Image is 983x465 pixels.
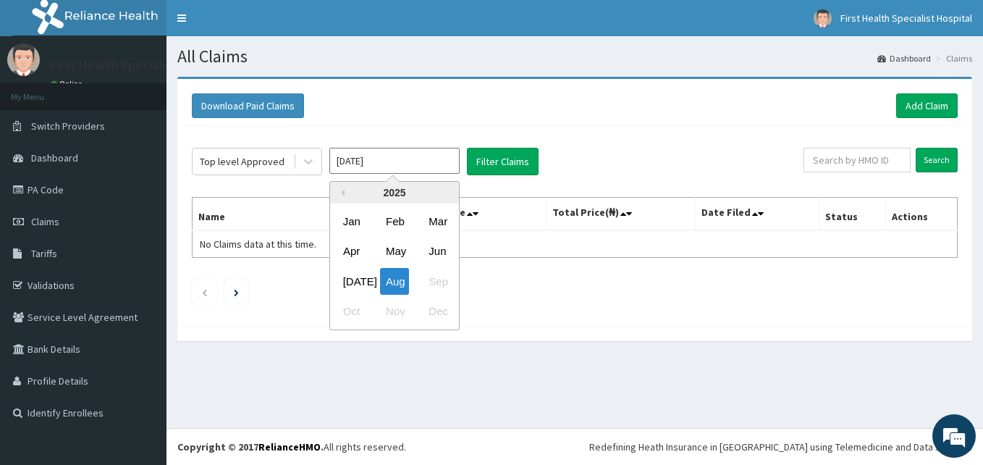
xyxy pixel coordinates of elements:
span: Tariffs [31,247,57,260]
button: Filter Claims [467,148,539,175]
th: Status [819,198,885,231]
span: Claims [31,215,59,228]
img: User Image [814,9,832,28]
span: First Health Specialist Hospital [840,12,972,25]
a: Previous page [201,285,208,298]
div: Choose June 2025 [423,238,452,265]
div: Choose July 2025 [337,268,366,295]
span: Dashboard [31,151,78,164]
span: No Claims data at this time. [200,238,316,251]
div: Choose August 2025 [380,268,409,295]
a: Online [51,79,85,89]
span: Switch Providers [31,120,105,133]
input: Search [916,148,958,172]
a: Add Claim [896,93,958,118]
button: Previous Year [337,189,345,196]
a: Dashboard [877,52,931,64]
th: Name [193,198,385,231]
h1: All Claims [177,47,972,66]
strong: Copyright © 2017 . [177,440,324,453]
div: Choose March 2025 [423,208,452,235]
a: RelianceHMO [258,440,321,453]
div: Choose April 2025 [337,238,366,265]
div: month 2025-08 [330,206,459,327]
img: User Image [7,43,40,76]
button: Download Paid Claims [192,93,304,118]
p: First Health Specialist Hospital [51,59,227,72]
input: Search by HMO ID [803,148,911,172]
div: 2025 [330,182,459,204]
footer: All rights reserved. [166,428,983,465]
div: Top level Approved [200,154,284,169]
th: Total Price(₦) [546,198,695,231]
div: Choose January 2025 [337,208,366,235]
div: Choose May 2025 [380,238,409,265]
div: Choose February 2025 [380,208,409,235]
th: Actions [885,198,957,231]
th: Date Filed [696,198,819,231]
li: Claims [932,52,972,64]
a: Next page [234,285,239,298]
div: Redefining Heath Insurance in [GEOGRAPHIC_DATA] using Telemedicine and Data Science! [589,440,972,454]
input: Select Month and Year [329,148,460,174]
